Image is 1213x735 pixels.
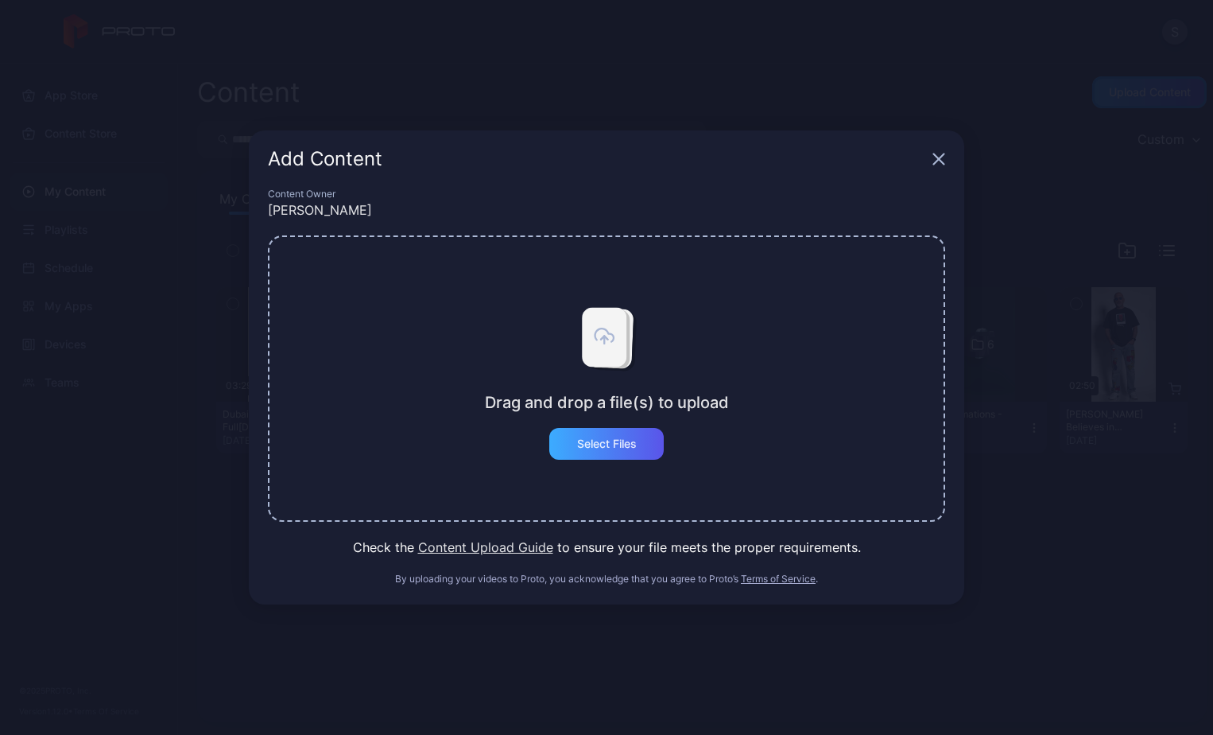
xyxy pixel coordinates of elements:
[268,150,926,169] div: Add Content
[268,538,945,557] div: Check the to ensure your file meets the proper requirements.
[418,538,553,557] button: Content Upload Guide
[268,188,945,200] div: Content Owner
[741,573,816,585] button: Terms of Service
[268,200,945,220] div: [PERSON_NAME]
[549,428,664,460] button: Select Files
[485,393,729,412] div: Drag and drop a file(s) to upload
[577,437,637,450] div: Select Files
[268,573,945,585] div: By uploading your videos to Proto, you acknowledge that you agree to Proto’s .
